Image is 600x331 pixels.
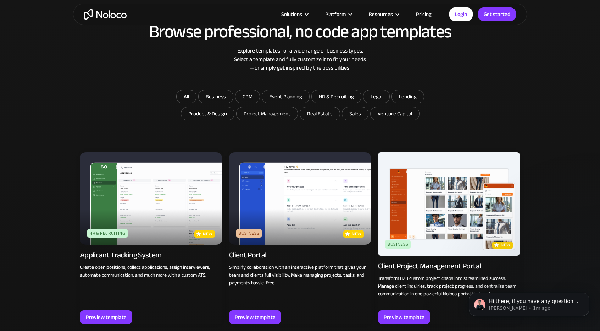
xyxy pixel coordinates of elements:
[478,7,516,21] a: Get started
[229,250,266,260] div: Client Portal
[325,10,346,19] div: Platform
[80,22,520,41] h2: Browse professional, no code app templates
[236,229,262,238] div: Business
[352,230,362,238] p: new
[229,152,371,324] a: BusinessnewClient PortalSimplify collaboration with an interactive platform that gives your team ...
[158,90,442,122] form: Email Form
[272,10,316,19] div: Solutions
[80,47,520,72] div: Explore templates for a wide range of business types. Select a template and fully customize it to...
[86,313,127,322] div: Preview template
[369,10,393,19] div: Resources
[378,261,481,271] div: Client Project Management Portal
[316,10,360,19] div: Platform
[407,10,440,19] a: Pricing
[80,250,162,260] div: Applicant Tracking System
[384,313,424,322] div: Preview template
[458,278,600,327] iframe: Intercom notifications message
[80,152,222,324] a: HR & RecruitingnewApplicant Tracking SystemCreate open positions, collect applications, assign in...
[235,313,276,322] div: Preview template
[378,152,520,324] a: BusinessnewClient Project Management PortalTransform B2B custom project chaos into streamlined su...
[501,242,511,249] p: new
[229,264,371,287] p: Simplify collaboration with an interactive platform that gives your team and clients full visibil...
[360,10,407,19] div: Resources
[203,230,213,238] p: new
[80,264,222,279] p: Create open positions, collect applications, assign interviewers, automate communication, and muc...
[176,90,196,103] a: All
[449,7,473,21] a: Login
[87,229,128,238] div: HR & Recruiting
[385,240,411,249] div: Business
[84,9,127,20] a: home
[378,275,520,298] p: Transform B2B custom project chaos into streamlined success. Manage client inquiries, track proje...
[281,10,302,19] div: Solutions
